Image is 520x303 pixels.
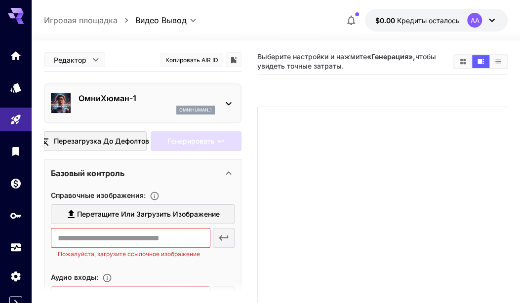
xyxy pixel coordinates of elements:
[10,114,22,126] div: Игровая площадка
[54,55,86,65] span: Редактор
[10,145,22,157] div: Библиотека
[10,81,22,94] div: Модели
[135,14,187,26] span: Видео Вывод
[77,208,220,221] span: Перетащите или загрузить изображение
[44,14,135,26] nav: Хлебопеховая крошка
[10,49,22,62] div: Домой
[151,131,241,151] div: Пожалуйста, проверьте все необходимые поля
[51,273,98,281] span: Аудио входы:
[454,55,472,68] button: Показать СМИ в сетке
[10,209,22,222] div: API ключи
[10,177,22,189] div: Кошелек
[467,13,482,28] div: АА
[44,131,147,151] button: Перезагрузка до дефолтов
[10,270,22,282] div: Настройки
[44,14,118,26] a: Игровая площадка
[489,55,507,68] button: Показать СМИ в виде списка
[51,88,235,118] div: ОмниХюман-1omnihuman_1
[10,241,22,254] div: Использование
[229,54,238,66] button: Добавить в библиотеку
[375,15,459,26] div: $0,00
[257,52,436,70] span: Выберите настройки и нажмите чтобы увидеть точные затраты.
[160,53,223,67] button: Копировать AIR ID
[51,161,235,185] div: Базовый контроль
[365,9,508,32] button: $0,00АА
[453,54,508,69] div: Показать СМИ в сеткеПоказать СМИ в виде видеоПоказать СМИ в виде списка
[367,52,415,61] b: «Генерация»,
[51,167,124,179] p: Базовый контроль
[179,107,212,114] p: omnihuman_1
[397,16,459,25] span: Кредиты осталось
[98,273,116,283] button: Загрузите аудиофайл. Поддерживаемые форматы: .mp3, .wav, .flac, .aac, .ogg, .m4a, .wma. Для дости...
[79,92,215,104] p: ОмниХюман-1
[51,191,146,199] span: Справочные изображения:
[375,16,395,25] span: $0.00
[146,191,163,201] button: Загрузите справочное изображение, чтобы направлять результат. Поддерживаемые форматы: MP4, WEBM и...
[51,204,235,225] label: Перетащите или загрузить изображение
[58,249,203,259] p: Пожалуйста, загрузите ссылочное изображение
[472,55,489,68] button: Показать СМИ в виде видео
